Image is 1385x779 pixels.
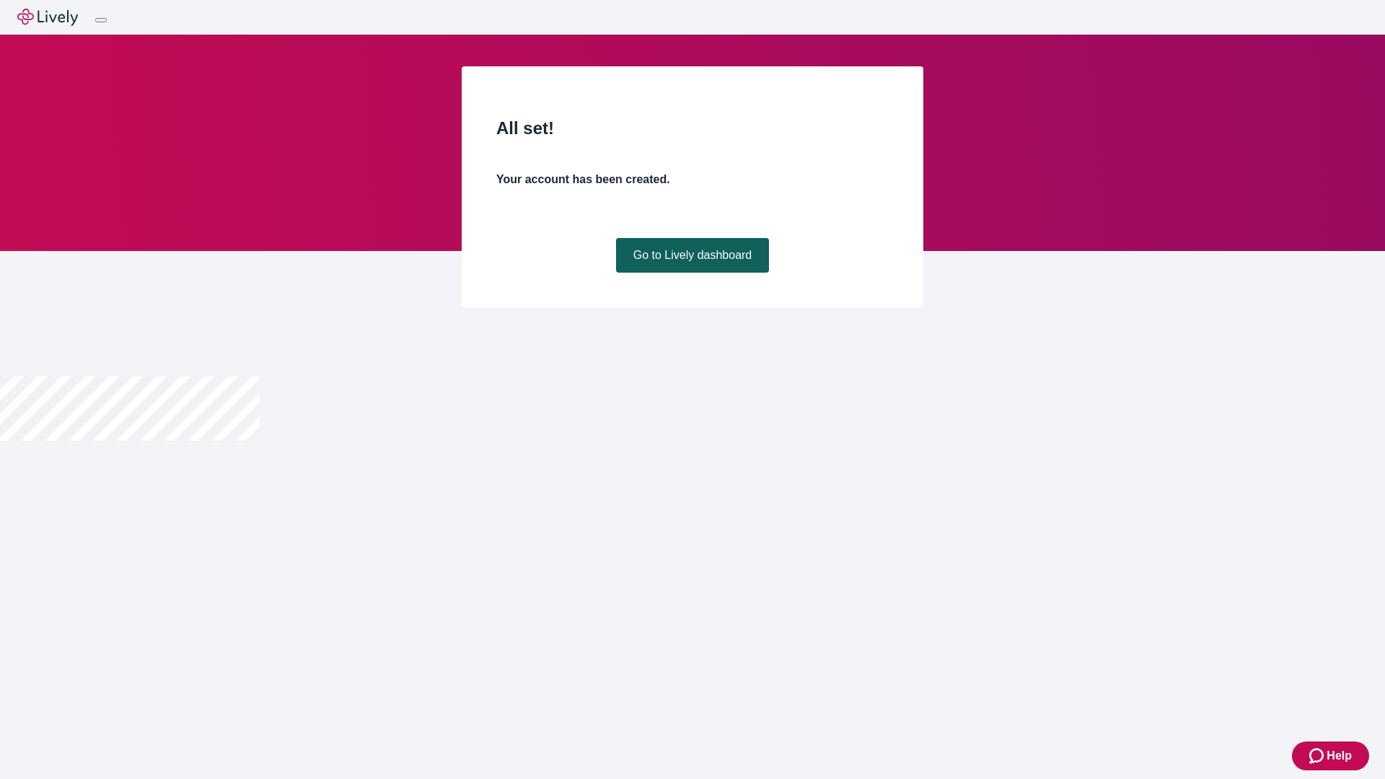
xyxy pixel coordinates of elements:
span: Help [1327,747,1352,765]
img: Lively [17,9,78,26]
h2: All set! [496,115,889,141]
a: Go to Lively dashboard [616,238,770,273]
button: Log out [95,18,107,22]
button: Zendesk support iconHelp [1292,741,1369,770]
svg: Zendesk support icon [1309,747,1327,765]
h4: Your account has been created. [496,171,889,188]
